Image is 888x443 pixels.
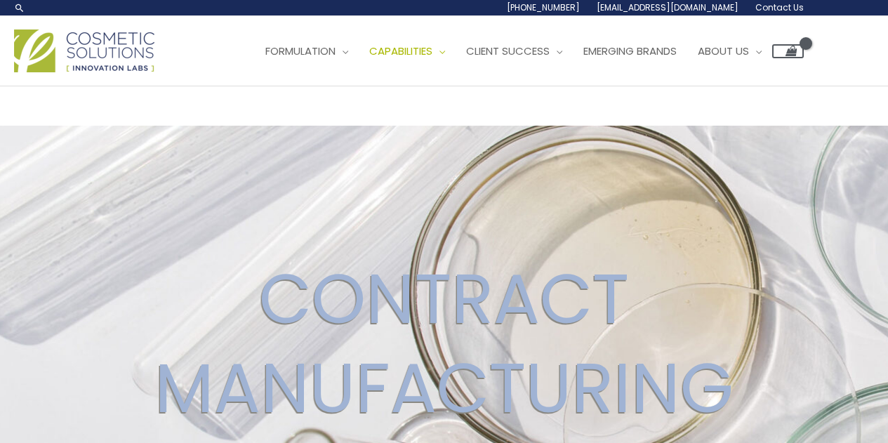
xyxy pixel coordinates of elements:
[456,30,573,72] a: Client Success
[265,44,336,58] span: Formulation
[13,254,875,433] h2: CONTRACT MANUFACTURING
[507,1,580,13] span: [PHONE_NUMBER]
[359,30,456,72] a: Capabilities
[14,2,25,13] a: Search icon link
[687,30,772,72] a: About Us
[772,44,804,58] a: View Shopping Cart, empty
[466,44,550,58] span: Client Success
[755,1,804,13] span: Contact Us
[14,29,154,72] img: Cosmetic Solutions Logo
[244,30,804,72] nav: Site Navigation
[583,44,677,58] span: Emerging Brands
[597,1,738,13] span: [EMAIL_ADDRESS][DOMAIN_NAME]
[369,44,432,58] span: Capabilities
[573,30,687,72] a: Emerging Brands
[698,44,749,58] span: About Us
[255,30,359,72] a: Formulation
